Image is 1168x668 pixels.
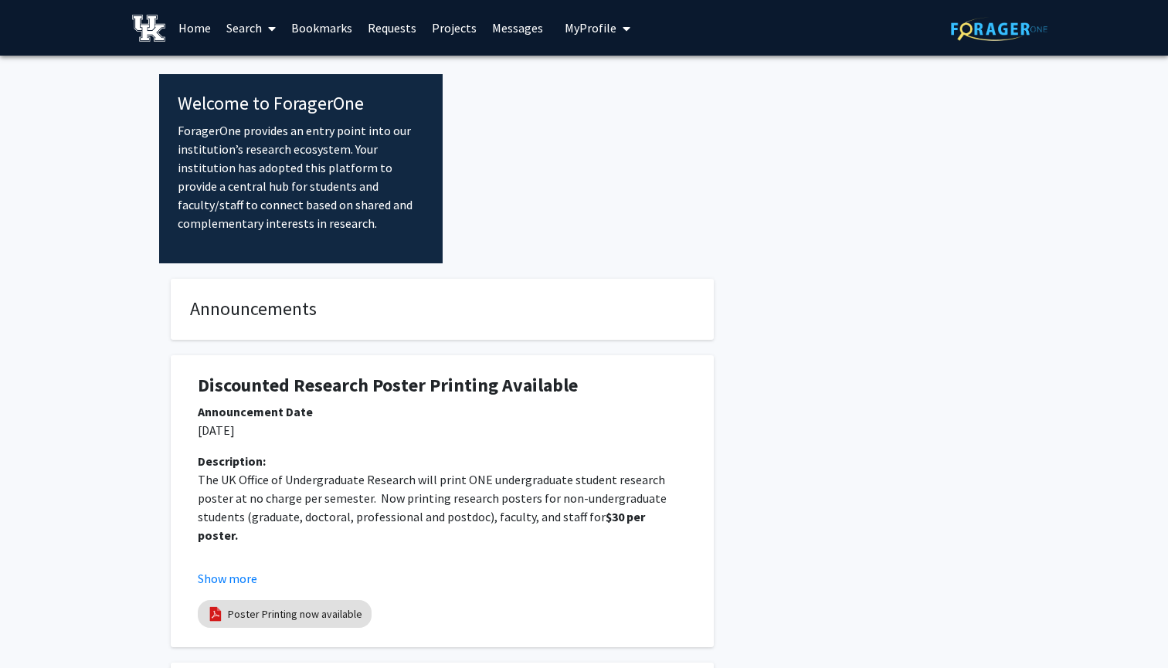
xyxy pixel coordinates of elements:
h4: Announcements [190,298,694,320]
span: My Profile [565,20,616,36]
iframe: Chat [12,598,66,656]
img: ForagerOne Logo [951,17,1047,41]
a: Messages [484,1,551,55]
h4: Welcome to ForagerOne [178,93,424,115]
a: Home [171,1,219,55]
a: Bookmarks [284,1,360,55]
div: Description: [198,452,687,470]
img: University of Kentucky Logo [132,15,165,42]
div: Announcement Date [198,402,687,421]
button: Show more [198,569,257,588]
span: The UK Office of Undergraduate Research will print ONE undergraduate student research poster at n... [198,472,669,524]
a: Search [219,1,284,55]
a: Poster Printing now available [228,606,362,622]
h1: Discounted Research Poster Printing Available [198,375,687,397]
img: pdf_icon.png [207,605,224,622]
a: Projects [424,1,484,55]
p: [DATE] [198,421,687,439]
p: ForagerOne provides an entry point into our institution’s research ecosystem. Your institution ha... [178,121,424,232]
a: Requests [360,1,424,55]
